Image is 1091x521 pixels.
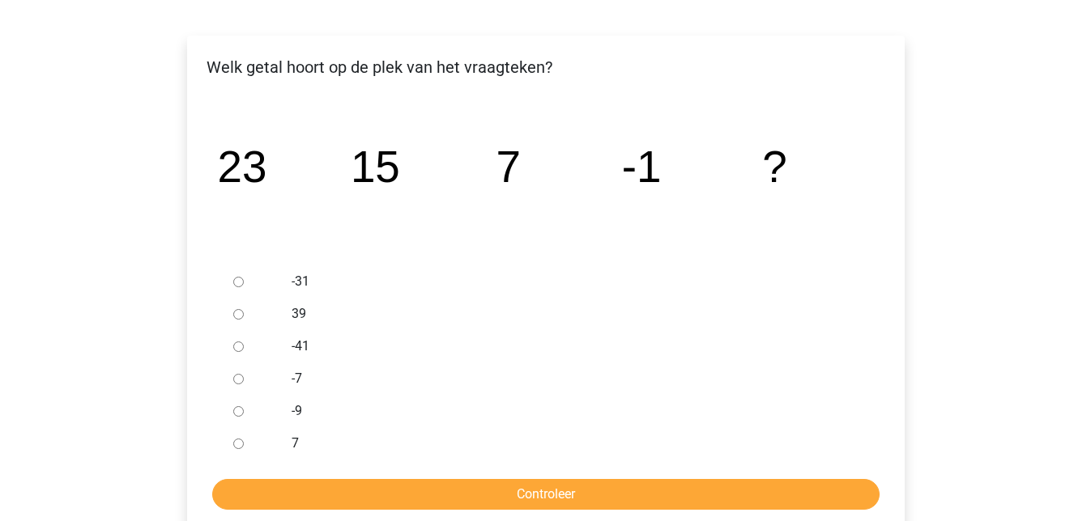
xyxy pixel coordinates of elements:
[292,272,852,291] label: -31
[292,304,852,324] label: 39
[292,401,852,421] label: -9
[292,369,852,388] label: -7
[292,434,852,453] label: 7
[200,55,892,79] p: Welk getal hoort op de plek van het vraagteken?
[621,142,661,192] tspan: -1
[292,337,852,356] label: -41
[217,142,266,192] tspan: 23
[350,142,399,192] tspan: 15
[762,142,786,192] tspan: ?
[496,142,520,192] tspan: 7
[212,479,880,510] input: Controleer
